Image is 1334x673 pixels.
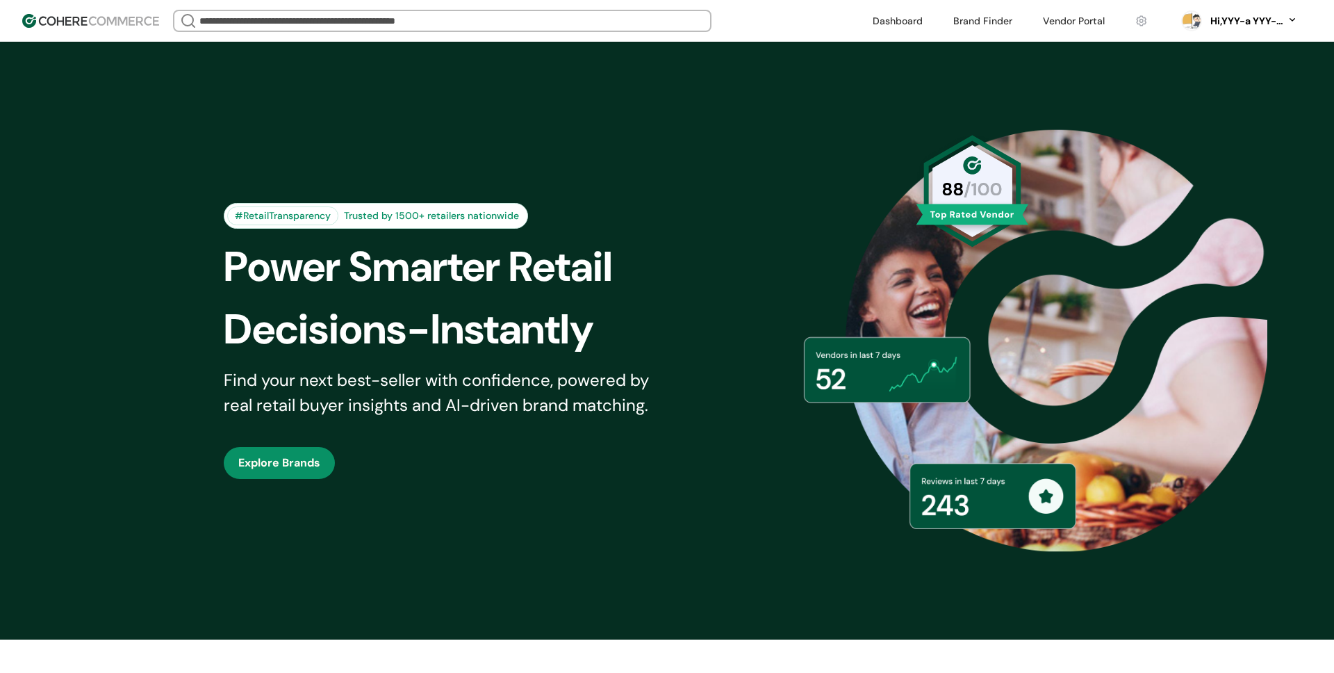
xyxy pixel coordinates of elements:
[1208,14,1298,29] button: Hi,YYY-a YYY-aa
[224,236,691,298] div: Power Smarter Retail
[224,368,667,418] div: Find your next best-seller with confidence, powered by real retail buyer insights and AI-driven b...
[1208,14,1284,29] div: Hi, YYY-a YYY-aa
[227,206,338,225] div: #RetailTransparency
[224,447,335,479] button: Explore Brands
[338,209,525,223] div: Trusted by 1500+ retailers nationwide
[1181,10,1202,31] svg: 0 percent
[22,14,159,28] img: Cohere Logo
[224,298,691,361] div: Decisions-Instantly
